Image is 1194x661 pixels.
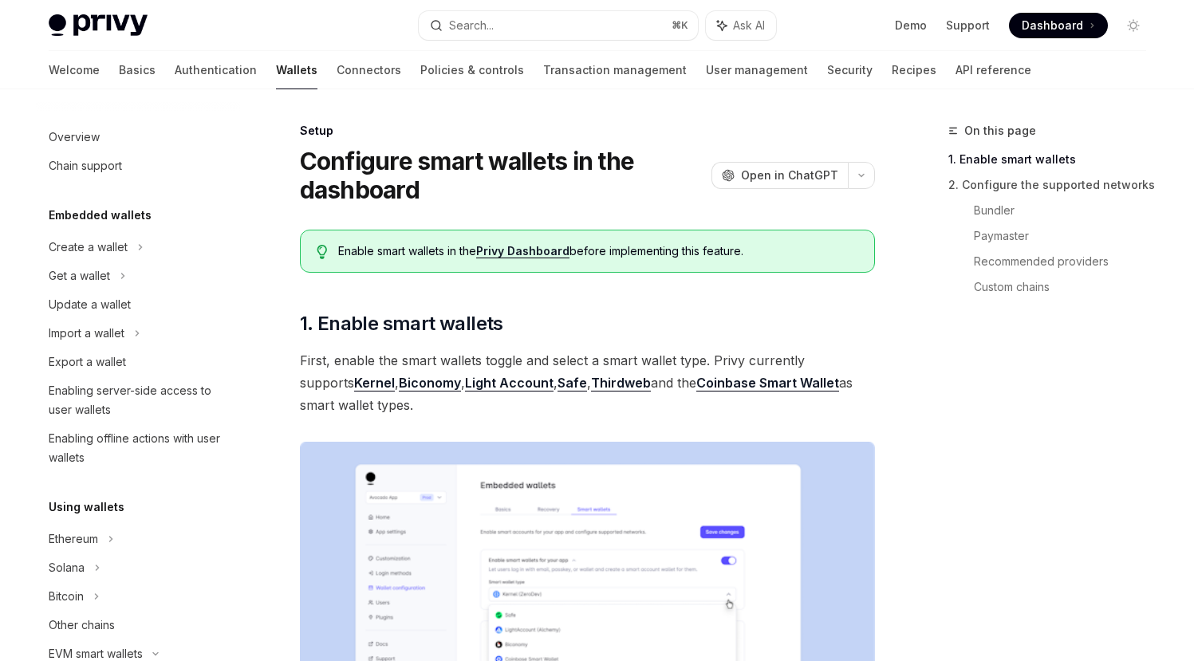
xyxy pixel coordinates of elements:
[974,223,1159,249] a: Paymaster
[711,162,848,189] button: Open in ChatGPT
[49,206,152,225] h5: Embedded wallets
[946,18,990,33] a: Support
[895,18,927,33] a: Demo
[36,611,240,639] a: Other chains
[419,11,698,40] button: Search...⌘K
[338,243,857,259] span: Enable smart wallets in the before implementing this feature.
[1022,18,1083,33] span: Dashboard
[49,529,98,549] div: Ethereum
[974,249,1159,274] a: Recommended providers
[706,11,776,40] button: Ask AI
[49,498,124,517] h5: Using wallets
[827,51,873,89] a: Security
[399,375,461,391] a: Biconomy
[36,348,240,376] a: Export a wallet
[49,238,128,257] div: Create a wallet
[948,147,1159,172] a: 1. Enable smart wallets
[36,424,240,472] a: Enabling offline actions with user wallets
[300,123,875,139] div: Setup
[543,51,687,89] a: Transaction management
[175,51,257,89] a: Authentication
[420,51,524,89] a: Policies & controls
[741,167,838,183] span: Open in ChatGPT
[49,324,124,343] div: Import a wallet
[49,429,231,467] div: Enabling offline actions with user wallets
[706,51,808,89] a: User management
[476,244,569,258] a: Privy Dashboard
[276,51,317,89] a: Wallets
[49,616,115,635] div: Other chains
[1121,13,1146,38] button: Toggle dark mode
[948,172,1159,198] a: 2. Configure the supported networks
[49,381,231,419] div: Enabling server-side access to user wallets
[300,349,875,416] span: First, enable the smart wallets toggle and select a smart wallet type. Privy currently supports ,...
[465,375,554,391] a: Light Account
[36,151,240,180] a: Chain support
[892,51,936,89] a: Recipes
[36,376,240,424] a: Enabling server-side access to user wallets
[696,375,839,391] a: Coinbase Smart Wallet
[672,19,688,32] span: ⌘ K
[974,198,1159,223] a: Bundler
[964,121,1036,140] span: On this page
[317,245,328,259] svg: Tip
[49,587,84,606] div: Bitcoin
[49,558,85,577] div: Solana
[36,290,240,319] a: Update a wallet
[49,14,148,37] img: light logo
[36,123,240,151] a: Overview
[449,16,494,35] div: Search...
[354,375,395,391] a: Kernel
[733,18,765,33] span: Ask AI
[974,274,1159,300] a: Custom chains
[300,311,503,336] span: 1. Enable smart wallets
[558,375,587,391] a: Safe
[49,352,126,372] div: Export a wallet
[119,51,156,89] a: Basics
[1009,13,1108,38] a: Dashboard
[49,266,110,285] div: Get a wallet
[49,128,100,147] div: Overview
[956,51,1031,89] a: API reference
[49,51,100,89] a: Welcome
[49,295,131,314] div: Update a wallet
[49,156,122,175] div: Chain support
[591,375,651,391] a: Thirdweb
[300,147,705,204] h1: Configure smart wallets in the dashboard
[337,51,401,89] a: Connectors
